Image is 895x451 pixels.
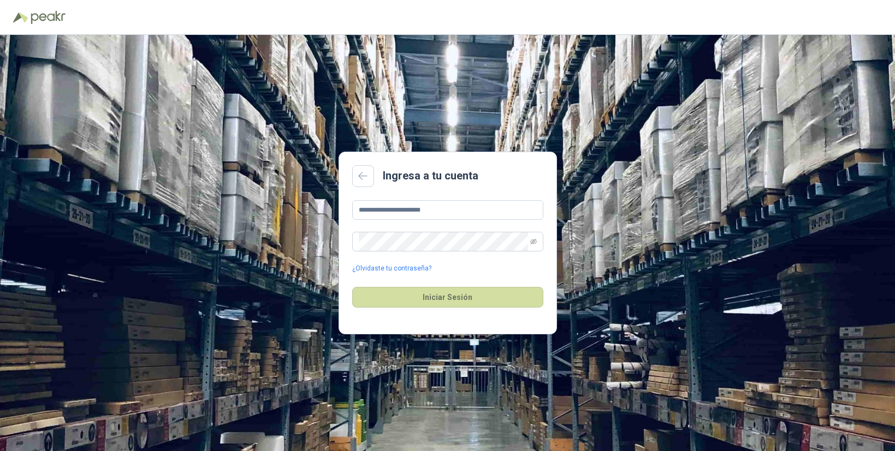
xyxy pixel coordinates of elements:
span: eye-invisible [530,238,537,245]
img: Peakr [31,11,66,24]
img: Logo [13,12,28,23]
button: Iniciar Sesión [352,287,543,308]
h2: Ingresa a tu cuenta [383,167,478,184]
a: ¿Olvidaste tu contraseña? [352,263,431,274]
